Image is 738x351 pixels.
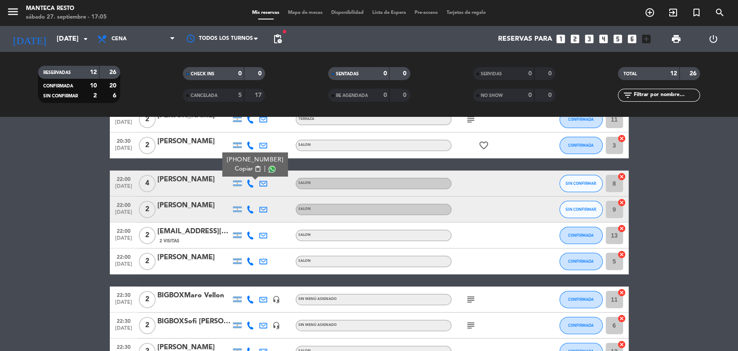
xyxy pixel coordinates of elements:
[191,72,214,76] span: CHECK INS
[6,5,19,18] i: menu
[528,92,532,98] strong: 0
[139,201,156,218] span: 2
[298,323,337,327] span: Sin menú asignado
[617,224,626,233] i: cancel
[559,175,603,192] button: SIN CONFIRMAR
[410,10,442,15] span: Pre-acceso
[548,92,553,98] strong: 0
[617,134,626,143] i: cancel
[528,71,532,77] strong: 0
[113,145,134,155] span: [DATE]
[645,7,655,18] i: add_circle_outline
[235,164,253,174] span: Copiar
[617,198,626,207] i: cancel
[157,136,231,147] div: [PERSON_NAME]
[248,10,284,15] span: Mis reservas
[466,320,476,331] i: subject
[498,35,552,43] span: Reservas para
[479,140,489,151] i: favorite_border
[157,174,231,185] div: [PERSON_NAME]
[598,33,609,45] i: looks_4
[622,90,633,100] i: filter_list
[26,13,107,22] div: sábado 27. septiembre - 17:05
[139,317,156,334] span: 2
[227,155,283,164] div: [PHONE_NUMBER]
[481,72,502,76] span: SERVIDAS
[617,314,626,323] i: cancel
[298,207,311,211] span: SALON
[43,84,73,88] span: CONFIRMADA
[113,209,134,219] span: [DATE]
[113,251,134,261] span: 22:00
[113,135,134,145] span: 20:30
[139,227,156,244] span: 2
[235,164,261,174] button: Copiarcontent_paste
[43,71,71,75] span: RESERVADAS
[617,340,626,349] i: cancel
[139,253,156,270] span: 2
[623,72,636,76] span: TOTAL
[559,227,603,244] button: CONFIRMADA
[617,250,626,259] i: cancel
[565,207,596,212] span: SIN CONFIRMAR
[298,259,311,263] span: SALON
[139,111,156,128] span: 2
[569,33,581,45] i: looks_two
[238,92,242,98] strong: 5
[272,322,280,329] i: headset_mic
[139,137,156,154] span: 2
[559,111,603,128] button: CONFIRMADA
[383,71,387,77] strong: 0
[336,72,359,76] span: SENTADAS
[559,253,603,270] button: CONFIRMADA
[708,34,718,44] i: power_settings_new
[113,225,134,235] span: 22:00
[113,325,134,335] span: [DATE]
[139,175,156,192] span: 4
[568,233,594,238] span: CONFIRMADA
[160,238,179,245] span: 2 Visitas
[612,33,623,45] i: looks_5
[617,288,626,297] i: cancel
[6,5,19,21] button: menu
[113,316,134,325] span: 22:30
[113,174,134,184] span: 22:00
[559,201,603,218] button: SIN CONFIRMAR
[26,4,107,13] div: Manteca Resto
[298,143,311,147] span: SALON
[113,93,118,99] strong: 6
[191,93,217,98] span: CANCELADA
[668,7,678,18] i: exit_to_app
[691,7,702,18] i: turned_in_not
[584,33,595,45] i: looks_3
[258,71,263,77] strong: 0
[466,294,476,305] i: subject
[113,184,134,193] span: [DATE]
[368,10,410,15] span: Lista de Espera
[383,92,387,98] strong: 0
[298,233,311,237] span: SALON
[113,299,134,309] span: [DATE]
[568,143,594,148] span: CONFIRMADA
[568,323,594,328] span: CONFIRMADA
[559,291,603,308] button: CONFIRMADA
[93,93,97,99] strong: 2
[109,83,118,89] strong: 20
[264,164,265,174] span: |
[113,290,134,299] span: 22:30
[282,29,287,34] span: fiber_manual_record
[690,71,698,77] strong: 26
[555,33,566,45] i: looks_one
[559,137,603,154] button: CONFIRMADA
[568,297,594,302] span: CONFIRMADA
[481,93,503,98] span: NO SHOW
[617,172,626,181] i: cancel
[43,94,78,98] span: SIN CONFIRMAR
[113,235,134,245] span: [DATE]
[641,33,652,45] i: add_box
[442,10,490,15] span: Tarjetas de regalo
[113,119,134,129] span: [DATE]
[109,69,118,75] strong: 26
[633,90,700,100] input: Filtrar por nombre...
[298,181,311,185] span: SALON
